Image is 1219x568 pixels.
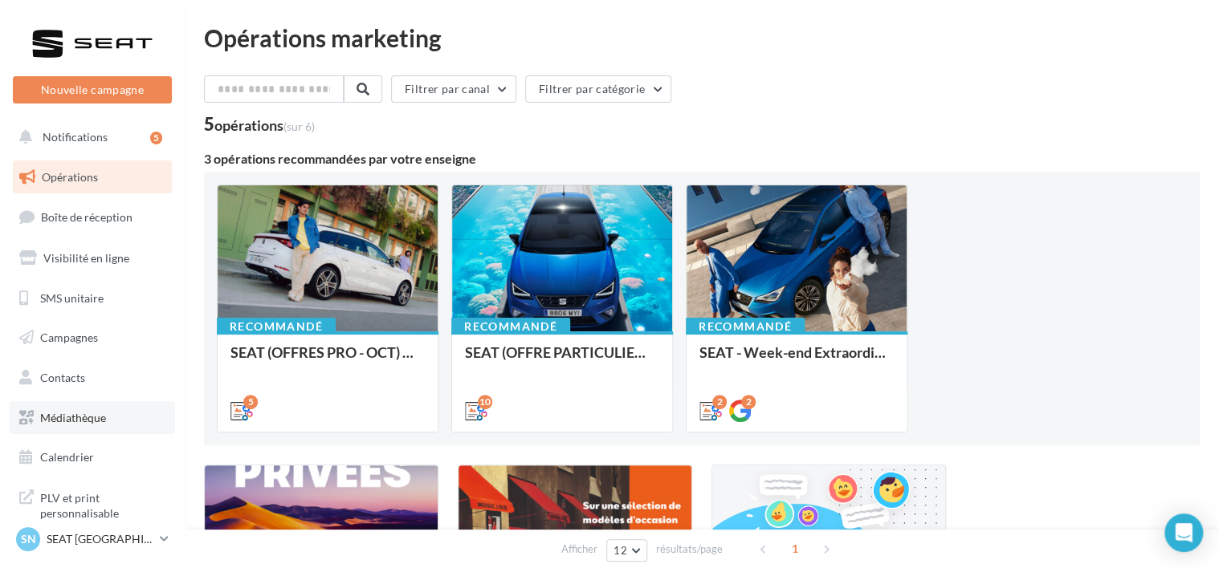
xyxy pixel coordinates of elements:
[10,241,175,275] a: Visibilité en ligne
[451,318,570,335] div: Recommandé
[40,371,85,384] span: Contacts
[10,440,175,474] a: Calendrier
[10,361,175,395] a: Contacts
[43,251,129,265] span: Visibilité en ligne
[10,120,169,154] button: Notifications 5
[10,160,175,194] a: Opérations
[656,542,723,557] span: résultats/page
[478,395,492,409] div: 10
[699,344,894,376] div: SEAT - Week-end Extraordinaire ([GEOGRAPHIC_DATA]) - OCTOBRE
[204,116,315,133] div: 5
[214,118,315,132] div: opérations
[465,344,659,376] div: SEAT (OFFRE PARTICULIER - OCT) - SOCIAL MEDIA
[525,75,671,103] button: Filtrer par catégorie
[47,531,153,547] p: SEAT [GEOGRAPHIC_DATA]
[391,75,516,103] button: Filtrer par canal
[217,318,336,335] div: Recommandé
[40,450,94,464] span: Calendrier
[13,76,172,103] button: Nouvelle campagne
[10,200,175,234] a: Boîte de réception
[204,26,1200,50] div: Opérations marketing
[561,542,597,557] span: Afficher
[243,395,258,409] div: 5
[40,290,104,304] span: SMS unitaire
[41,210,132,224] span: Boîte de réception
[782,536,808,562] span: 1
[686,318,805,335] div: Recommandé
[10,282,175,315] a: SMS unitaire
[10,401,175,435] a: Médiathèque
[1164,513,1203,552] div: Open Intercom Messenger
[283,120,315,133] span: (sur 6)
[40,331,98,344] span: Campagnes
[13,524,172,554] a: SN SEAT [GEOGRAPHIC_DATA]
[10,481,175,528] a: PLV et print personnalisable
[43,130,108,144] span: Notifications
[21,531,36,547] span: SN
[40,411,106,424] span: Médiathèque
[614,544,627,557] span: 12
[230,344,425,376] div: SEAT (OFFRES PRO - OCT) - SOCIAL MEDIA
[150,132,162,144] div: 5
[10,321,175,355] a: Campagnes
[204,152,1200,165] div: 3 opérations recommandées par votre enseigne
[741,395,756,409] div: 2
[606,539,647,562] button: 12
[712,395,727,409] div: 2
[40,487,165,521] span: PLV et print personnalisable
[42,170,98,184] span: Opérations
